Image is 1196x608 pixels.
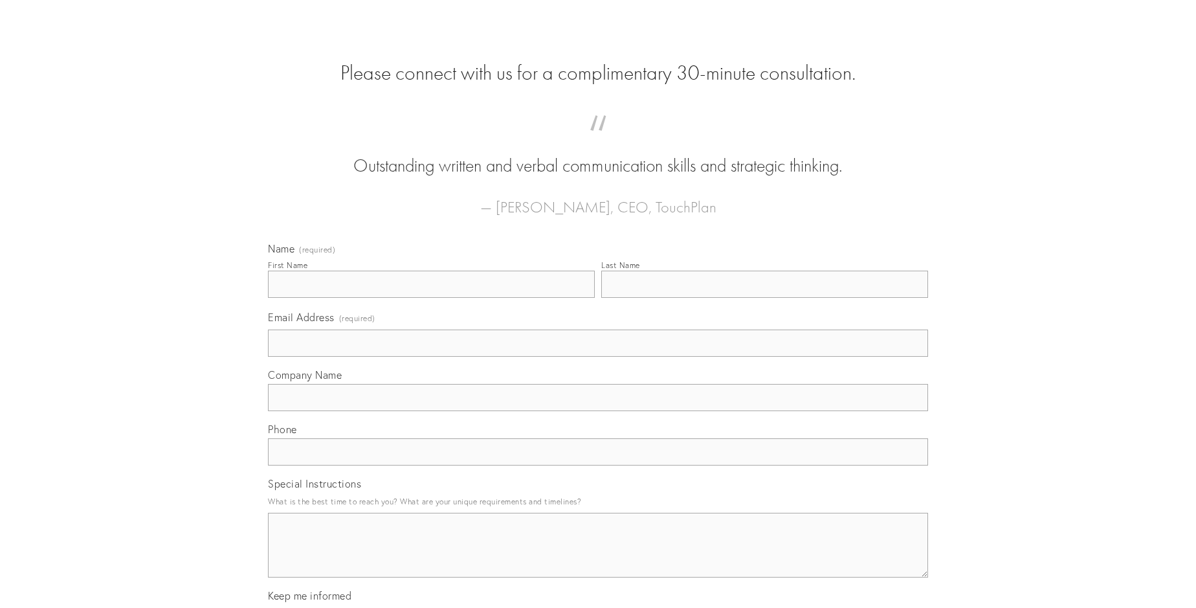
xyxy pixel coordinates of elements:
span: Company Name [268,368,342,381]
h2: Please connect with us for a complimentary 30-minute consultation. [268,61,928,85]
span: Keep me informed [268,589,351,602]
blockquote: Outstanding written and verbal communication skills and strategic thinking. [289,128,907,179]
span: Name [268,242,294,255]
span: (required) [299,246,335,254]
span: (required) [339,310,375,327]
div: Last Name [601,260,640,270]
div: First Name [268,260,307,270]
p: What is the best time to reach you? What are your unique requirements and timelines? [268,493,928,510]
span: “ [289,128,907,153]
span: Special Instructions [268,477,361,490]
span: Phone [268,423,297,436]
figcaption: — [PERSON_NAME], CEO, TouchPlan [289,179,907,220]
span: Email Address [268,311,335,324]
